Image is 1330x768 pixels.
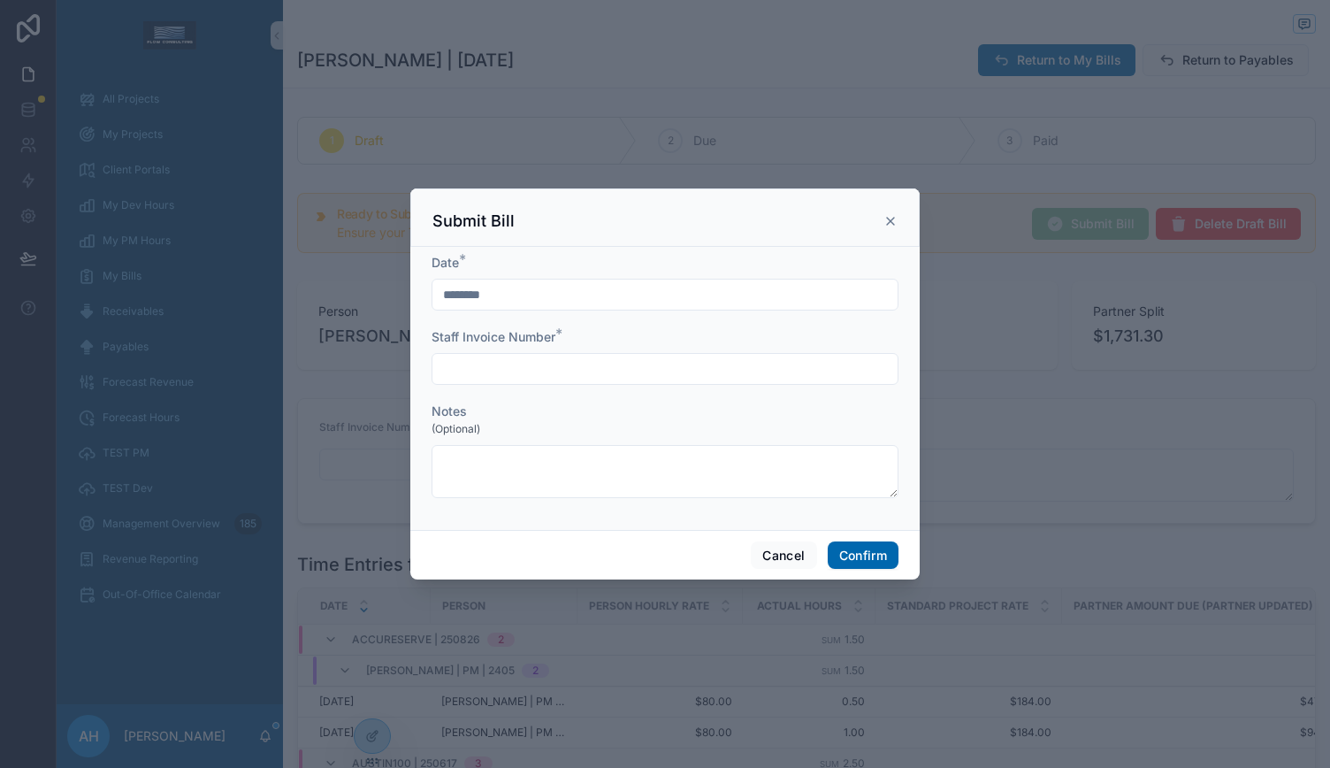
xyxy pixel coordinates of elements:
[432,422,480,436] span: (Optional)
[432,403,467,419] span: Notes
[751,541,816,570] button: Cancel
[432,255,459,270] span: Date
[828,541,898,570] button: Confirm
[432,329,555,344] span: Staff Invoice Number
[432,211,515,232] h3: Submit Bill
